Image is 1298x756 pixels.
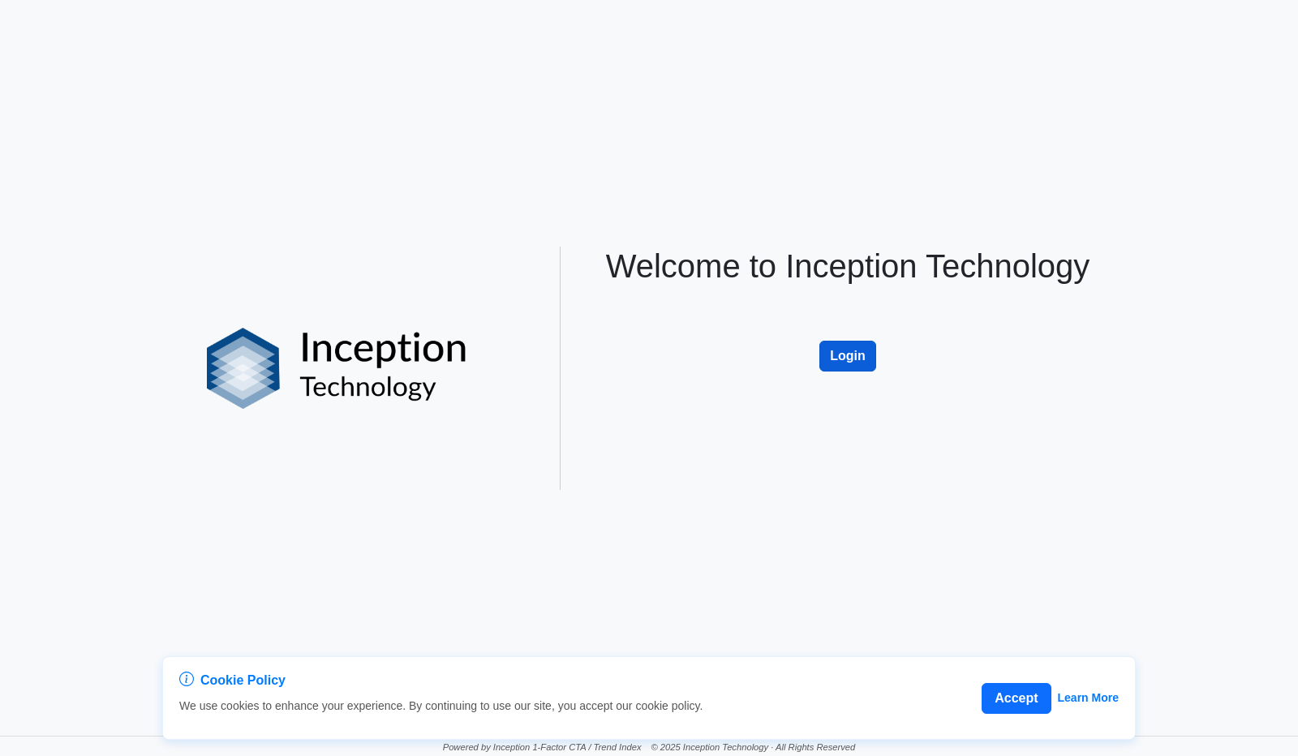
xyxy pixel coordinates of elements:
[1058,689,1119,707] a: Learn More
[179,698,703,715] p: We use cookies to enhance your experience. By continuing to use our site, you accept our cookie p...
[200,671,286,690] span: Cookie Policy
[982,683,1051,714] button: Accept
[590,247,1106,286] h1: Welcome to Inception Technology
[819,341,876,372] button: Login
[819,324,876,337] a: Login
[207,328,467,409] img: logo%20black.png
